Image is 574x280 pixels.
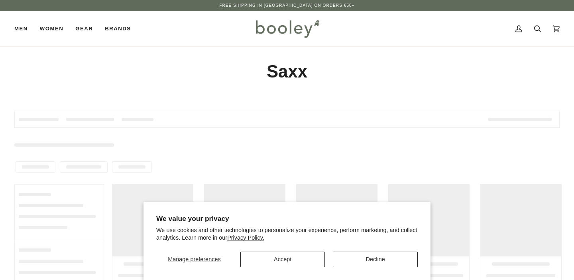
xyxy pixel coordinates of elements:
[105,25,131,33] span: Brands
[14,11,34,46] a: Men
[156,252,232,267] button: Manage preferences
[156,214,418,223] h2: We value your privacy
[34,11,69,46] a: Women
[333,252,418,267] button: Decline
[219,2,354,9] p: Free Shipping in [GEOGRAPHIC_DATA] on Orders €50+
[252,17,322,40] img: Booley
[69,11,99,46] a: Gear
[14,61,560,83] h1: Saxx
[227,234,264,241] a: Privacy Policy.
[14,25,28,33] span: Men
[168,256,220,262] span: Manage preferences
[40,25,63,33] span: Women
[240,252,325,267] button: Accept
[75,25,93,33] span: Gear
[156,226,418,242] p: We use cookies and other technologies to personalize your experience, perform marketing, and coll...
[99,11,137,46] a: Brands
